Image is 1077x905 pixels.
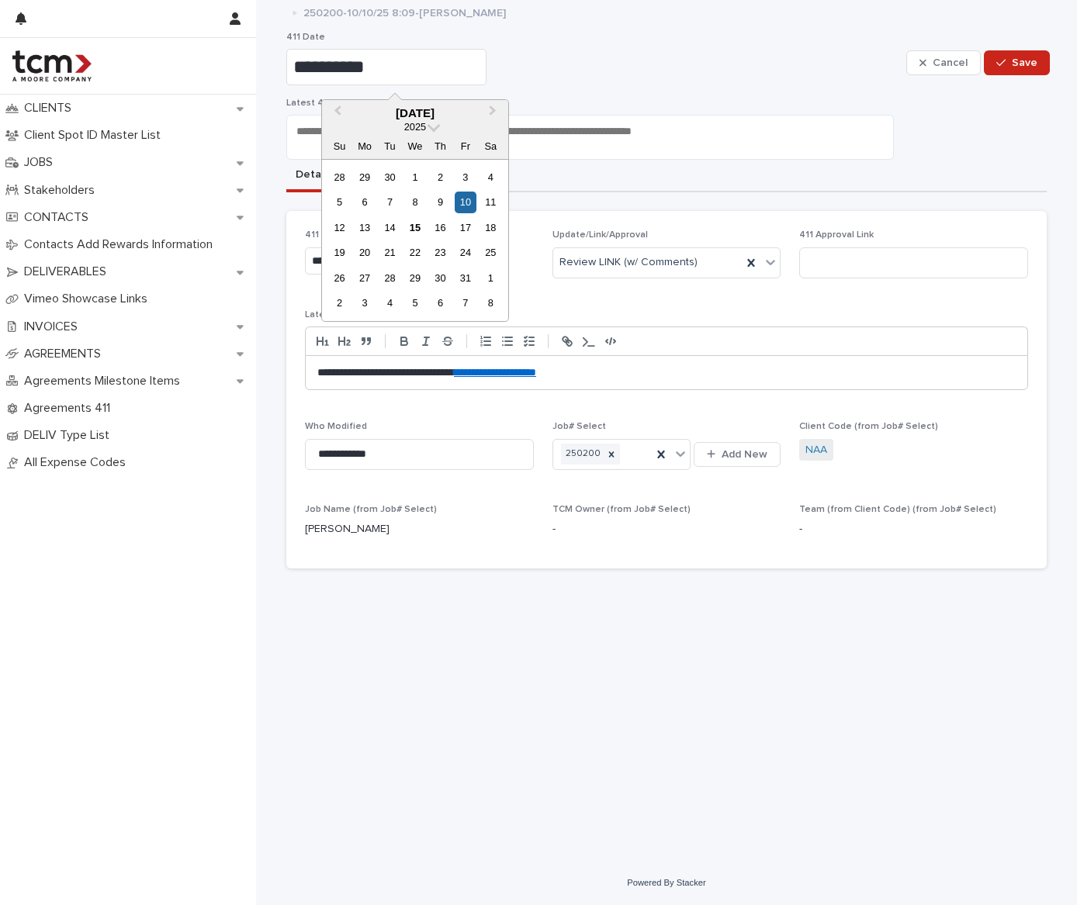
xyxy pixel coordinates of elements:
[430,192,451,212] div: Choose Thursday, October 9th, 2025
[805,442,827,458] a: NAA
[329,192,350,212] div: Choose Sunday, October 5th, 2025
[286,160,341,192] button: Details
[404,192,425,212] div: Choose Wednesday, October 8th, 2025
[404,217,425,238] div: Choose Wednesday, October 15th, 2025
[455,192,476,212] div: Choose Friday, October 10th, 2025
[329,217,350,238] div: Choose Sunday, October 12th, 2025
[18,128,173,143] p: Client Spot ID Master List
[18,264,119,279] p: DELIVERABLES
[18,237,225,252] p: Contacts Add Rewards Information
[430,217,451,238] div: Choose Thursday, October 16th, 2025
[480,167,501,188] div: Choose Saturday, October 4th, 2025
[354,242,375,263] div: Choose Monday, October 20th, 2025
[286,33,325,42] span: 411 Date
[329,242,350,263] div: Choose Sunday, October 19th, 2025
[552,521,781,537] p: -
[18,292,160,306] p: Vimeo Showcase Links
[480,292,501,313] div: Choose Saturday, November 8th, 2025
[906,50,981,75] button: Cancel
[379,268,400,288] div: Choose Tuesday, October 28th, 2025
[455,167,476,188] div: Choose Friday, October 3rd, 2025
[1012,57,1037,68] span: Save
[327,164,503,316] div: month 2025-10
[480,217,501,238] div: Choose Saturday, October 18th, 2025
[480,268,501,288] div: Choose Saturday, November 1st, 2025
[329,292,350,313] div: Choose Sunday, November 2nd, 2025
[430,136,451,157] div: Th
[18,101,84,116] p: CLIENTS
[18,183,107,198] p: Stakeholders
[480,192,501,212] div: Choose Saturday, October 11th, 2025
[430,242,451,263] div: Choose Thursday, October 23rd, 2025
[559,254,698,271] span: Review LINK (w/ Comments)
[480,242,501,263] div: Choose Saturday, October 25th, 2025
[455,242,476,263] div: Choose Friday, October 24th, 2025
[18,210,101,225] p: CONTACTS
[354,217,375,238] div: Choose Monday, October 13th, 2025
[430,292,451,313] div: Choose Thursday, November 6th, 2025
[455,217,476,238] div: Choose Friday, October 17th, 2025
[627,878,705,887] a: Powered By Stacker
[18,155,65,170] p: JOBS
[379,242,400,263] div: Choose Tuesday, October 21st, 2025
[404,242,425,263] div: Choose Wednesday, October 22nd, 2025
[354,192,375,212] div: Choose Monday, October 6th, 2025
[305,310,350,320] span: Latest 411
[305,230,344,240] span: 411 Date
[933,57,968,68] span: Cancel
[18,428,122,443] p: DELIV Type List
[18,401,123,416] p: Agreements 411
[354,136,375,157] div: Mo
[799,230,874,240] span: 411 Approval Link
[480,136,501,157] div: Sa
[324,102,348,126] button: Previous Month
[379,136,400,157] div: Tu
[379,167,400,188] div: Choose Tuesday, September 30th, 2025
[329,167,350,188] div: Choose Sunday, September 28th, 2025
[430,268,451,288] div: Choose Thursday, October 30th, 2025
[430,167,451,188] div: Choose Thursday, October 2nd, 2025
[286,98,331,108] span: Latest 411
[984,50,1050,75] button: Save
[694,442,781,467] button: Add New
[354,268,375,288] div: Choose Monday, October 27th, 2025
[404,136,425,157] div: We
[455,268,476,288] div: Choose Friday, October 31st, 2025
[379,292,400,313] div: Choose Tuesday, November 4th, 2025
[552,230,648,240] span: Update/Link/Approval
[404,121,426,133] span: 2025
[379,192,400,212] div: Choose Tuesday, October 7th, 2025
[404,268,425,288] div: Choose Wednesday, October 29th, 2025
[18,320,90,334] p: INVOICES
[18,374,192,389] p: Agreements Milestone Items
[18,455,138,470] p: All Expense Codes
[12,50,92,81] img: 4hMmSqQkux38exxPVZHQ
[455,136,476,157] div: Fr
[552,505,691,514] span: TCM Owner (from Job# Select)
[354,167,375,188] div: Choose Monday, September 29th, 2025
[561,444,603,465] div: 250200
[379,217,400,238] div: Choose Tuesday, October 14th, 2025
[482,102,507,126] button: Next Month
[329,268,350,288] div: Choose Sunday, October 26th, 2025
[305,505,437,514] span: Job Name (from Job# Select)
[404,292,425,313] div: Choose Wednesday, November 5th, 2025
[799,505,996,514] span: Team (from Client Code) (from Job# Select)
[722,449,767,460] span: Add New
[322,106,508,120] div: [DATE]
[329,136,350,157] div: Su
[552,422,606,431] span: Job# Select
[404,167,425,188] div: Choose Wednesday, October 1st, 2025
[455,292,476,313] div: Choose Friday, November 7th, 2025
[305,422,367,431] span: Who Modified
[799,521,1028,537] p: -
[799,422,938,431] span: Client Code (from Job# Select)
[18,347,113,361] p: AGREEMENTS
[354,292,375,313] div: Choose Monday, November 3rd, 2025
[305,521,534,537] p: [PERSON_NAME]
[303,3,506,20] p: 250200-10/10/25 8:09-[PERSON_NAME]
